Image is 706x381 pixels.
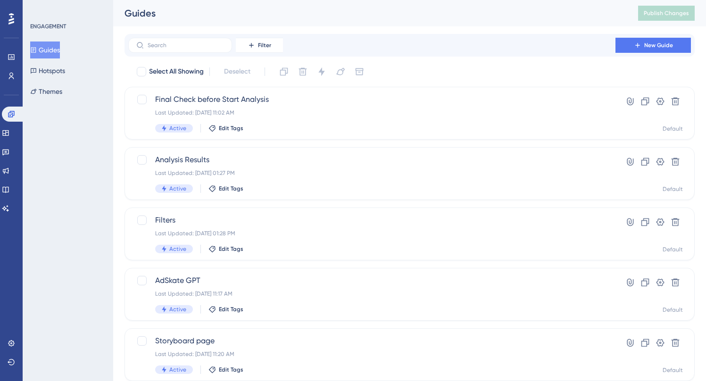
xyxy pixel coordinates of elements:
[208,185,243,192] button: Edit Tags
[219,306,243,313] span: Edit Tags
[663,125,683,133] div: Default
[644,41,673,49] span: New Guide
[155,94,589,105] span: Final Check before Start Analysis
[219,366,243,373] span: Edit Tags
[155,275,589,286] span: AdSkate GPT
[663,306,683,314] div: Default
[149,66,204,77] span: Select All Showing
[208,366,243,373] button: Edit Tags
[169,306,186,313] span: Active
[208,124,243,132] button: Edit Tags
[663,246,683,253] div: Default
[155,335,589,347] span: Storyboard page
[155,109,589,116] div: Last Updated: [DATE] 11:02 AM
[208,245,243,253] button: Edit Tags
[219,245,243,253] span: Edit Tags
[169,245,186,253] span: Active
[638,6,695,21] button: Publish Changes
[258,41,271,49] span: Filter
[169,366,186,373] span: Active
[663,366,683,374] div: Default
[208,306,243,313] button: Edit Tags
[224,66,250,77] span: Deselect
[30,62,65,79] button: Hotspots
[219,185,243,192] span: Edit Tags
[644,9,689,17] span: Publish Changes
[30,23,66,30] div: ENGAGEMENT
[30,41,60,58] button: Guides
[155,350,589,358] div: Last Updated: [DATE] 11:20 AM
[236,38,283,53] button: Filter
[169,185,186,192] span: Active
[216,63,259,80] button: Deselect
[148,42,224,49] input: Search
[155,169,589,177] div: Last Updated: [DATE] 01:27 PM
[169,124,186,132] span: Active
[125,7,615,20] div: Guides
[155,230,589,237] div: Last Updated: [DATE] 01:28 PM
[663,185,683,193] div: Default
[155,290,589,298] div: Last Updated: [DATE] 11:17 AM
[615,38,691,53] button: New Guide
[30,83,62,100] button: Themes
[219,124,243,132] span: Edit Tags
[155,215,589,226] span: Filters
[155,154,589,166] span: Analysis Results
